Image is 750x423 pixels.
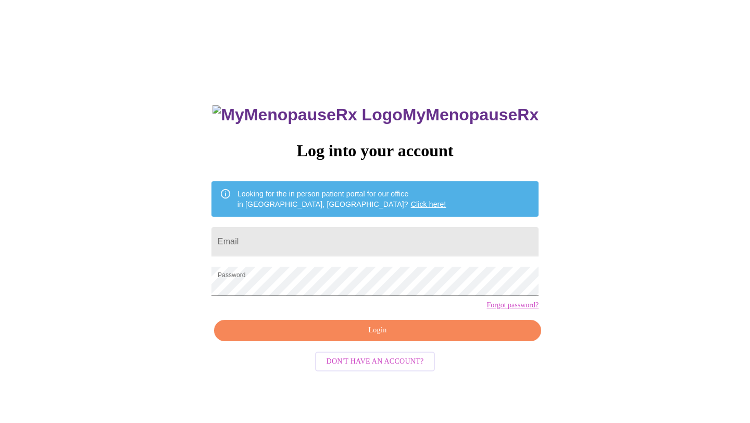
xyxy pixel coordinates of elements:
a: Forgot password? [486,301,539,309]
span: Login [226,324,529,337]
button: Login [214,320,541,341]
img: MyMenopauseRx Logo [213,105,402,125]
button: Don't have an account? [315,352,435,372]
a: Click here! [411,200,446,208]
h3: Log into your account [211,141,539,160]
a: Don't have an account? [312,356,438,365]
span: Don't have an account? [327,355,424,368]
h3: MyMenopauseRx [213,105,539,125]
div: Looking for the in person patient portal for our office in [GEOGRAPHIC_DATA], [GEOGRAPHIC_DATA]? [238,184,446,214]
